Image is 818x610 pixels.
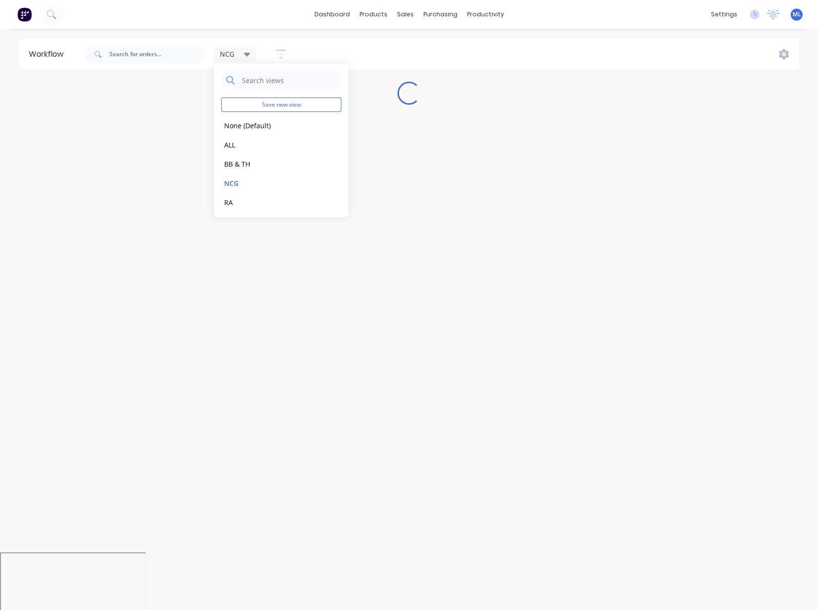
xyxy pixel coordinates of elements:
input: Search for orders... [109,45,204,64]
div: purchasing [419,7,462,22]
button: BB & TH [221,159,324,170]
span: ML [793,10,801,19]
a: dashboard [310,7,355,22]
div: productivity [462,7,509,22]
span: NCG [220,49,234,59]
div: products [355,7,392,22]
div: settings [706,7,742,22]
input: Search views [241,71,337,90]
button: None (Default) [221,120,324,131]
button: RA [221,197,324,208]
img: Factory [17,7,32,22]
button: ALL [221,139,324,150]
button: Save new view [221,98,341,112]
div: Workflow [29,49,68,60]
button: Roof Razor [221,216,324,227]
button: NCG [221,178,324,189]
div: sales [392,7,419,22]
